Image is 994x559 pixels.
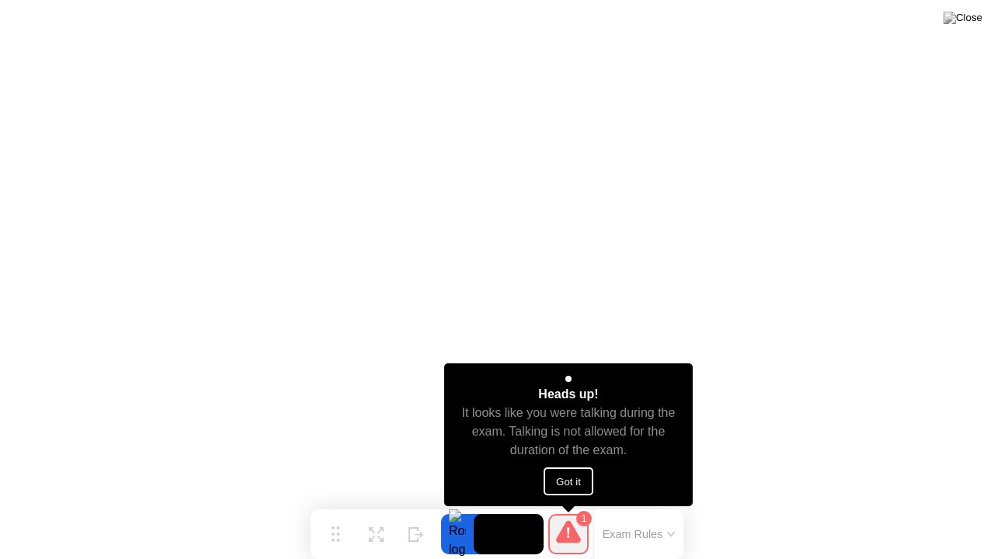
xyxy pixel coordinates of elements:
img: Close [944,12,982,24]
button: Got it [544,467,593,495]
div: Heads up! [538,385,598,404]
div: It looks like you were talking during the exam. Talking is not allowed for the duration of the exam. [458,404,679,460]
div: 1 [576,511,592,526]
button: Exam Rules [598,527,680,541]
